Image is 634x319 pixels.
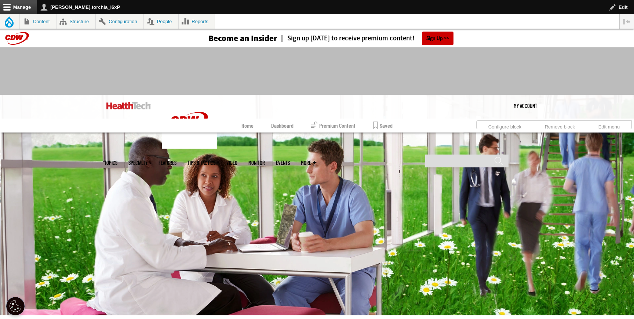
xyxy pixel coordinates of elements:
[271,119,294,133] a: Dashboard
[183,55,451,88] iframe: advertisement
[620,14,634,29] button: Vertical orientation
[106,102,151,109] img: Home
[208,34,277,43] h3: Become an Insider
[6,297,25,315] button: Open Preferences
[276,160,290,166] a: Events
[104,160,117,166] span: Topics
[514,95,537,117] div: User menu
[595,122,623,130] a: Edit menu
[162,95,217,149] img: Home
[422,32,453,45] a: Sign Up
[96,14,143,29] a: Configuration
[158,160,176,166] a: Features
[301,160,316,166] span: More
[179,14,215,29] a: Reports
[57,14,95,29] a: Structure
[20,14,56,29] a: Content
[6,297,25,315] div: Cookie Settings
[187,160,215,166] a: Tips & Tactics
[373,119,393,133] a: Saved
[226,160,237,166] a: Video
[514,95,537,117] a: My Account
[241,119,254,133] a: Home
[485,122,524,130] a: Configure block
[248,160,265,166] a: MonITor
[162,143,217,151] a: CDW
[128,160,147,166] span: Specialty
[542,122,578,130] a: Remove block
[277,35,415,42] a: Sign up [DATE] to receive premium content!
[144,14,178,29] a: People
[311,119,356,133] a: Premium Content
[181,34,277,43] a: Become an Insider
